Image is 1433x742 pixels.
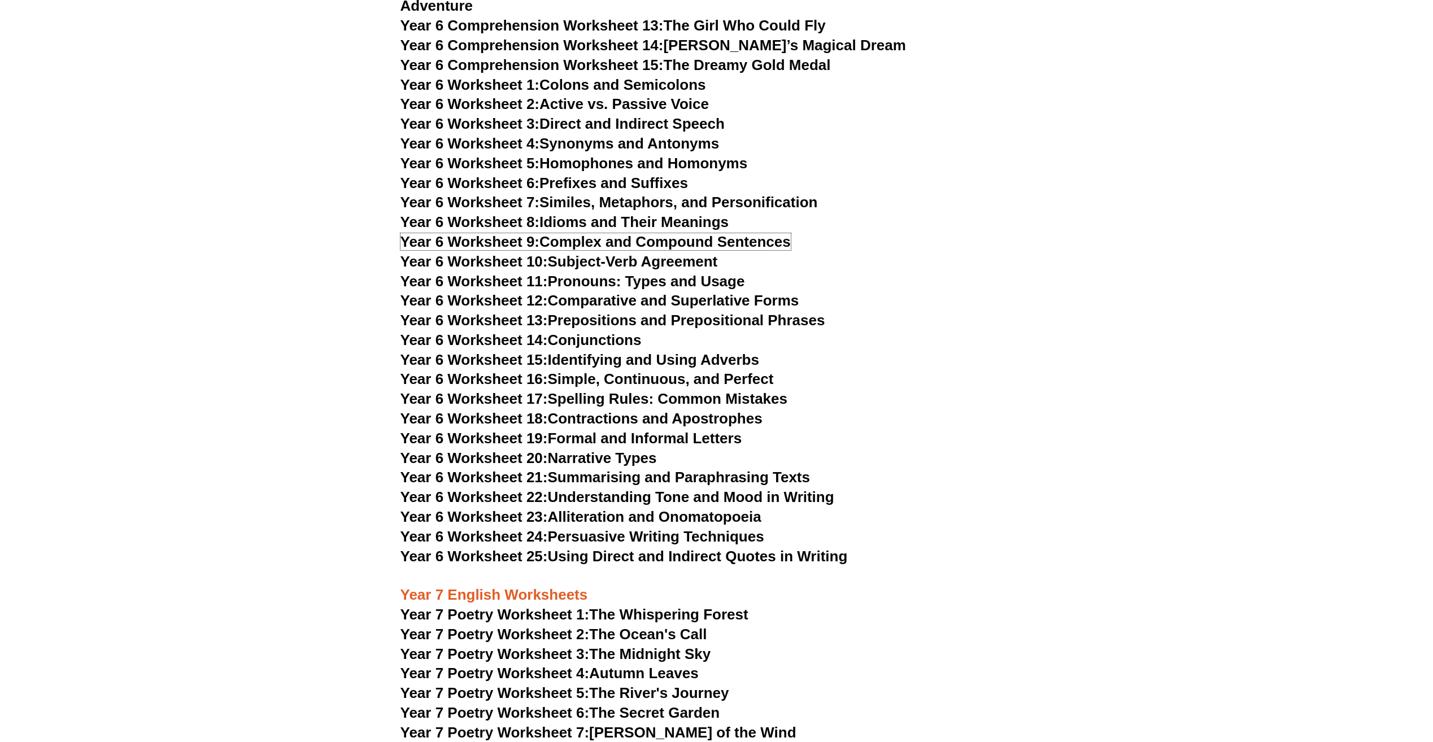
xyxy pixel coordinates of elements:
span: Year 6 Worksheet 23: [400,508,548,525]
a: Year 6 Comprehension Worksheet 15:The Dreamy Gold Medal [400,56,831,73]
span: Year 7 Poetry Worksheet 7: [400,724,590,741]
span: Year 6 Worksheet 20: [400,449,548,466]
span: Year 6 Worksheet 6: [400,174,540,191]
a: Year 6 Worksheet 17:Spelling Rules: Common Mistakes [400,390,787,407]
span: Year 6 Worksheet 15: [400,351,548,368]
h3: Year 7 English Worksheets [400,566,1033,605]
a: Year 6 Worksheet 3:Direct and Indirect Speech [400,115,725,132]
a: Year 6 Worksheet 11:Pronouns: Types and Usage [400,273,745,290]
span: Year 6 Worksheet 10: [400,253,548,270]
a: Year 6 Worksheet 4:Synonyms and Antonyms [400,135,720,152]
a: Year 6 Worksheet 14:Conjunctions [400,331,642,348]
a: Year 6 Worksheet 19:Formal and Informal Letters [400,430,742,447]
span: Year 6 Worksheet 1: [400,76,540,93]
span: Year 6 Worksheet 25: [400,548,548,565]
span: Year 6 Worksheet 13: [400,312,548,329]
span: Year 6 Worksheet 4: [400,135,540,152]
span: Year 7 Poetry Worksheet 6: [400,704,590,721]
a: Year 6 Worksheet 12:Comparative and Superlative Forms [400,292,799,309]
a: Year 6 Worksheet 23:Alliteration and Onomatopoeia [400,508,761,525]
span: Year 6 Worksheet 8: [400,213,540,230]
a: Year 6 Worksheet 24:Persuasive Writing Techniques [400,528,764,545]
a: Year 7 Poetry Worksheet 3:The Midnight Sky [400,645,711,662]
span: Year 6 Comprehension Worksheet 15: [400,56,664,73]
a: Year 7 Poetry Worksheet 4:Autumn Leaves [400,665,699,682]
iframe: Chat Widget [1245,614,1433,742]
a: Year 6 Worksheet 21:Summarising and Paraphrasing Texts [400,469,810,486]
span: Year 6 Worksheet 17: [400,390,548,407]
a: Year 6 Worksheet 6:Prefixes and Suffixes [400,174,688,191]
a: Year 6 Worksheet 22:Understanding Tone and Mood in Writing [400,488,834,505]
span: Year 7 Poetry Worksheet 2: [400,626,590,643]
a: Year 7 Poetry Worksheet 1:The Whispering Forest [400,606,748,623]
a: Year 6 Worksheet 1:Colons and Semicolons [400,76,706,93]
a: Year 6 Worksheet 15:Identifying and Using Adverbs [400,351,759,368]
span: Year 7 Poetry Worksheet 1: [400,606,590,623]
a: Year 6 Worksheet 9:Complex and Compound Sentences [400,233,791,250]
a: Year 7 Poetry Worksheet 6:The Secret Garden [400,704,720,721]
span: Year 6 Comprehension Worksheet 14: [400,37,664,54]
span: Year 6 Worksheet 22: [400,488,548,505]
span: Year 6 Worksheet 2: [400,95,540,112]
a: Year 7 Poetry Worksheet 5:The River's Journey [400,684,729,701]
span: Year 6 Worksheet 11: [400,273,548,290]
span: Year 6 Worksheet 19: [400,430,548,447]
span: Year 7 Poetry Worksheet 3: [400,645,590,662]
span: Year 6 Worksheet 12: [400,292,548,309]
span: Year 6 Worksheet 14: [400,331,548,348]
a: Year 6 Worksheet 16:Simple, Continuous, and Perfect [400,370,774,387]
span: Year 6 Worksheet 24: [400,528,548,545]
a: Year 6 Worksheet 8:Idioms and Their Meanings [400,213,729,230]
a: Year 6 Worksheet 20:Narrative Types [400,449,657,466]
a: Year 6 Worksheet 10:Subject-Verb Agreement [400,253,718,270]
a: Year 6 Comprehension Worksheet 14:[PERSON_NAME]’s Magical Dream [400,37,906,54]
span: Year 6 Worksheet 16: [400,370,548,387]
span: Year 6 Worksheet 3: [400,115,540,132]
span: Year 6 Comprehension Worksheet 13: [400,17,664,34]
a: Year 6 Worksheet 25:Using Direct and Indirect Quotes in Writing [400,548,848,565]
a: Year 7 Poetry Worksheet 7:[PERSON_NAME] of the Wind [400,724,796,741]
a: Year 6 Worksheet 2:Active vs. Passive Voice [400,95,709,112]
a: Year 7 Poetry Worksheet 2:The Ocean's Call [400,626,707,643]
span: Year 6 Worksheet 18: [400,410,548,427]
a: Year 6 Worksheet 7:Similes, Metaphors, and Personification [400,194,818,211]
a: Year 6 Worksheet 13:Prepositions and Prepositional Phrases [400,312,825,329]
a: Year 6 Worksheet 5:Homophones and Homonyms [400,155,748,172]
span: Year 6 Worksheet 9: [400,233,540,250]
a: Year 6 Comprehension Worksheet 13:The Girl Who Could Fly [400,17,826,34]
span: Year 7 Poetry Worksheet 4: [400,665,590,682]
span: Year 6 Worksheet 7: [400,194,540,211]
a: Year 6 Worksheet 18:Contractions and Apostrophes [400,410,763,427]
span: Year 6 Worksheet 21: [400,469,548,486]
span: Year 7 Poetry Worksheet 5: [400,684,590,701]
span: Year 6 Worksheet 5: [400,155,540,172]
